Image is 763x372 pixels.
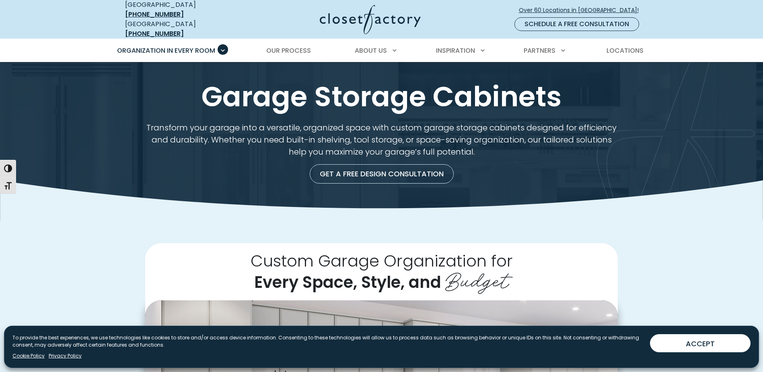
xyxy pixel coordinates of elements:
a: Schedule a Free Consultation [514,17,639,31]
button: ACCEPT [650,334,751,352]
span: Inspiration [436,46,475,55]
span: Our Process [266,46,311,55]
span: Partners [524,46,555,55]
p: To provide the best experiences, we use technologies like cookies to store and/or access device i... [12,334,644,349]
span: Over 60 Locations in [GEOGRAPHIC_DATA]! [519,6,645,14]
nav: Primary Menu [111,39,652,62]
span: Every Space, Style, and [254,271,441,293]
img: Closet Factory Logo [320,5,421,34]
span: Locations [607,46,644,55]
span: Organization in Every Room [117,46,215,55]
span: Custom Garage Organization for [251,250,513,272]
span: About Us [355,46,387,55]
h1: Garage Storage Cabinets [123,81,640,112]
a: Get a Free Design Consultation [310,164,454,184]
a: Cookie Policy [12,352,45,360]
a: [PHONE_NUMBER] [125,10,184,19]
a: Over 60 Locations in [GEOGRAPHIC_DATA]! [518,3,646,17]
a: Privacy Policy [49,352,82,360]
div: [GEOGRAPHIC_DATA] [125,19,242,39]
p: Transform your garage into a versatile, organized space with custom garage storage cabinets desig... [145,122,618,158]
a: [PHONE_NUMBER] [125,29,184,38]
span: Budget [445,262,509,295]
